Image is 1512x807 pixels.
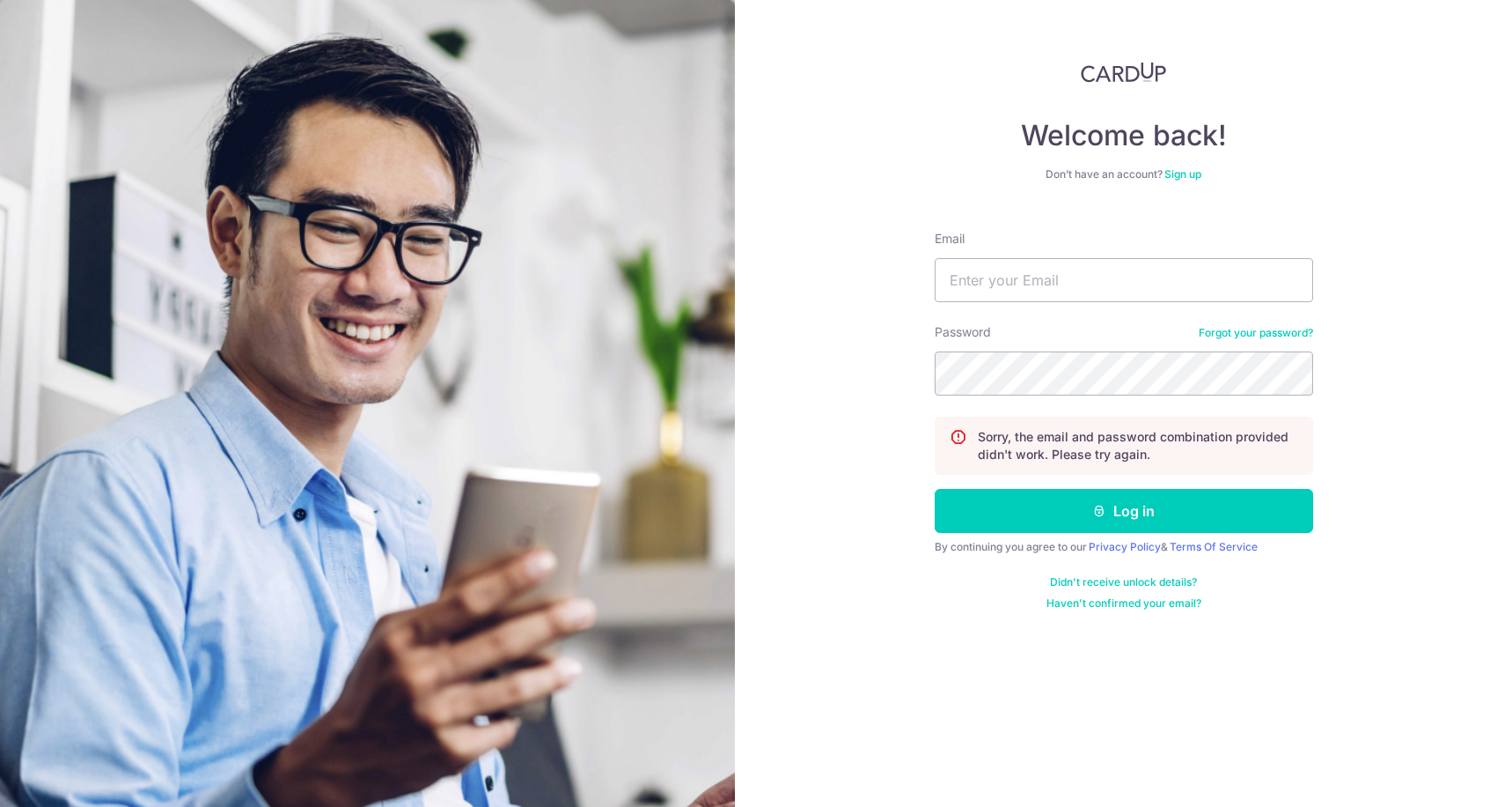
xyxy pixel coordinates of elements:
[935,230,965,248] label: Email
[935,258,1313,302] input: Enter your Email
[935,540,1313,554] div: By continuing you agree to our &
[1164,167,1201,181] a: Sign up
[935,118,1313,153] h4: Welcome back!
[1081,62,1167,83] img: CardUp Logo
[1199,326,1313,340] a: Forgot your password?
[935,489,1313,533] button: Log in
[935,167,1313,181] div: Don’t have an account?
[978,428,1298,463] p: Sorry, the email and password combination provided didn't work. Please try again.
[1170,540,1258,553] a: Terms Of Service
[1046,596,1201,611] a: Haven't confirmed your email?
[1089,540,1161,553] a: Privacy Policy
[935,323,991,341] label: Password
[1050,575,1197,589] a: Didn't receive unlock details?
